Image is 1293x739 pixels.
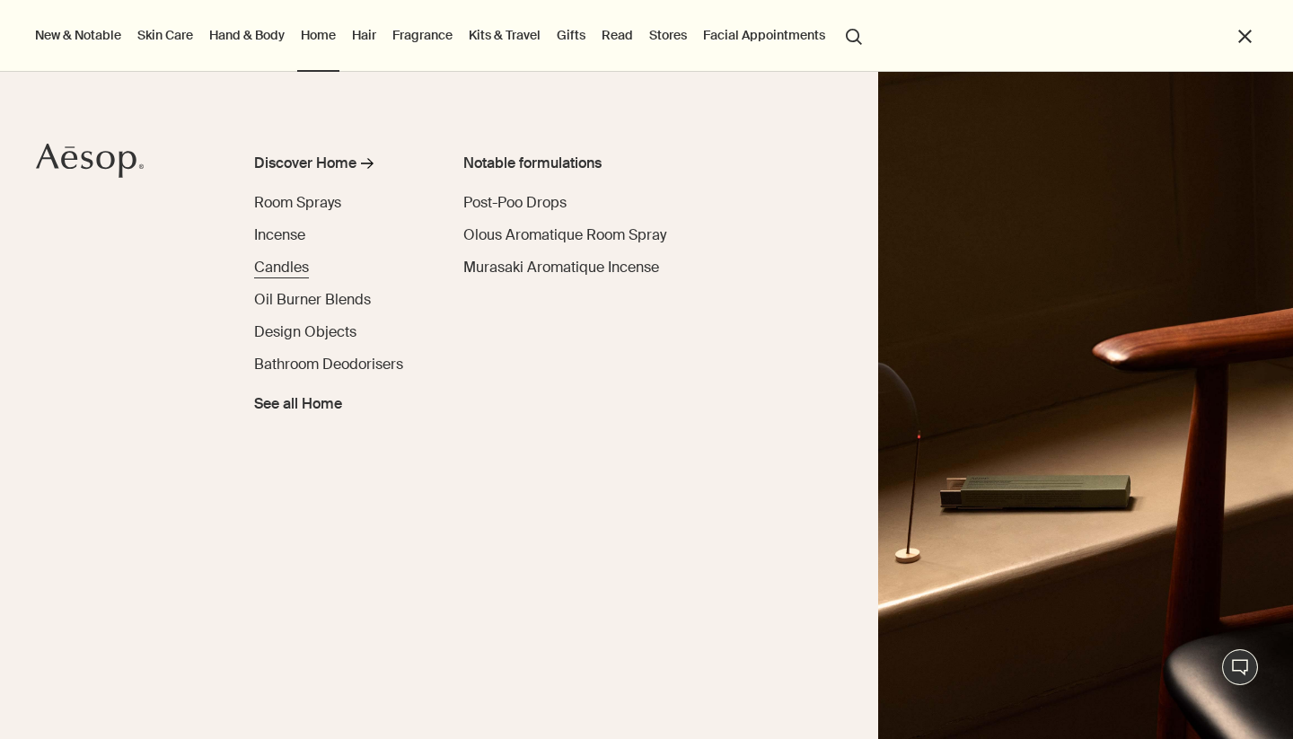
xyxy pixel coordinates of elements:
[254,224,305,246] a: Incense
[254,290,371,309] span: Oil Burner Blends
[31,138,148,188] a: Aesop
[254,354,403,375] a: Bathroom Deodorisers
[36,143,144,179] svg: Aesop
[206,23,288,47] a: Hand & Body
[254,386,342,415] a: See all Home
[838,18,870,52] button: Open search
[254,289,371,311] a: Oil Burner Blends
[254,193,341,212] span: Room Sprays
[389,23,456,47] a: Fragrance
[254,192,341,214] a: Room Sprays
[254,355,403,374] span: Bathroom Deodorisers
[463,258,659,277] span: Murasaki Aromatique Incense
[1222,649,1258,685] button: Chat en direct
[1235,26,1255,47] button: Close the Menu
[465,23,544,47] a: Kits & Travel
[254,393,342,415] span: See all Home
[348,23,380,47] a: Hair
[254,153,356,174] div: Discover Home
[646,23,690,47] button: Stores
[31,23,125,47] button: New & Notable
[254,322,356,341] span: Design Objects
[553,23,589,47] a: Gifts
[297,23,339,47] a: Home
[878,72,1293,739] img: Warmly lit room containing lamp and mid-century furniture.
[254,225,305,244] span: Incense
[254,153,424,181] a: Discover Home
[254,258,309,277] span: Candles
[699,23,829,47] a: Facial Appointments
[463,225,666,244] span: Olous Aromatique Room Spray
[463,153,671,174] div: Notable formulations
[598,23,637,47] a: Read
[134,23,197,47] a: Skin Care
[254,257,309,278] a: Candles
[463,192,567,214] a: Post-Poo Drops
[463,193,567,212] span: Post-Poo Drops
[254,321,356,343] a: Design Objects
[463,257,659,278] a: Murasaki Aromatique Incense
[463,224,666,246] a: Olous Aromatique Room Spray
